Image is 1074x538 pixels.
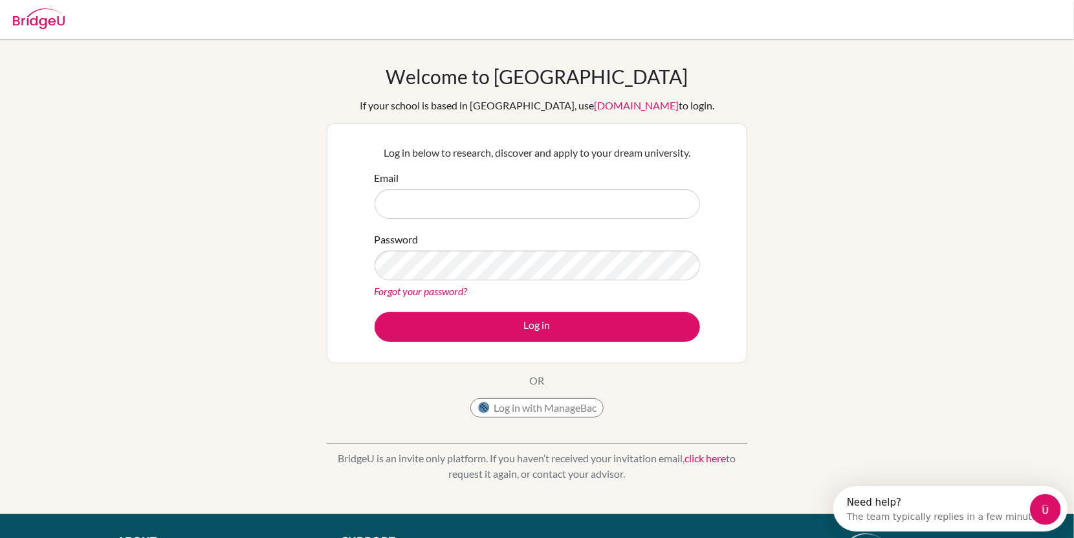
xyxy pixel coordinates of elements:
button: Log in [375,312,700,342]
label: Email [375,170,399,186]
a: Forgot your password? [375,285,468,297]
p: BridgeU is an invite only platform. If you haven’t received your invitation email, to request it ... [327,451,747,482]
div: If your school is based in [GEOGRAPHIC_DATA], use to login. [360,98,714,113]
a: click here [685,452,727,464]
img: Bridge-U [13,8,65,29]
label: Password [375,232,419,247]
div: Need help? [14,11,212,21]
iframe: Intercom live chat [1030,494,1061,525]
p: Log in below to research, discover and apply to your dream university. [375,145,700,161]
a: [DOMAIN_NAME] [594,99,679,111]
div: The team typically replies in a few minutes. [14,21,212,35]
h1: Welcome to [GEOGRAPHIC_DATA] [386,65,688,88]
button: Log in with ManageBac [470,398,604,418]
p: OR [530,373,545,388]
iframe: Intercom live chat discovery launcher [833,486,1068,532]
div: Open Intercom Messenger [5,5,250,41]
